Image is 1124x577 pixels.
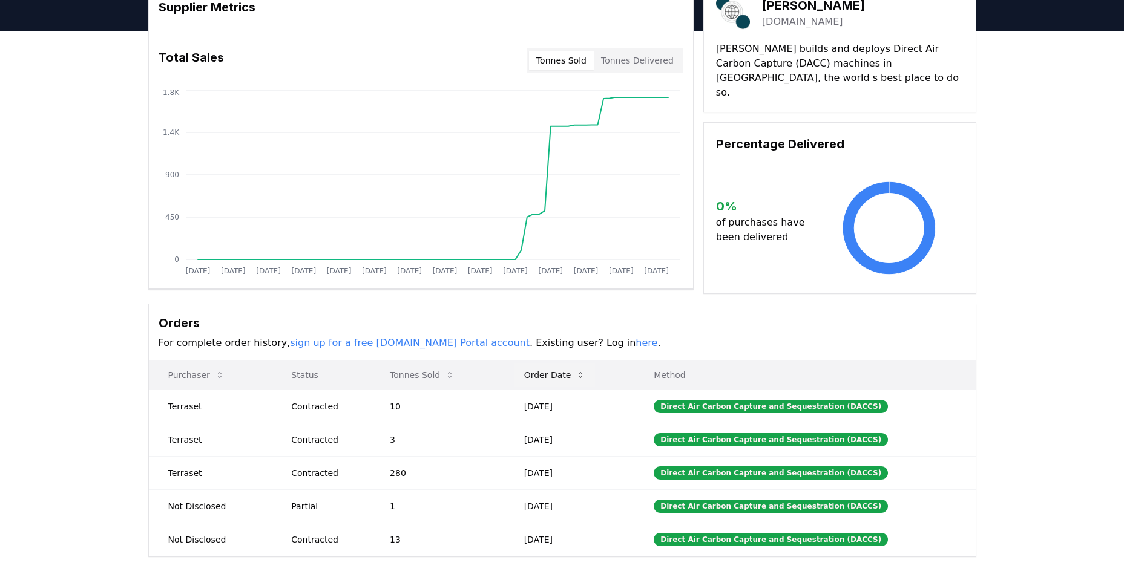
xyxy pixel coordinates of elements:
tspan: [DATE] [397,267,422,275]
td: Not Disclosed [149,489,272,523]
td: [DATE] [505,456,635,489]
div: Contracted [291,533,361,546]
td: Terraset [149,456,272,489]
tspan: 900 [165,171,179,179]
h3: 0 % [716,197,815,215]
tspan: [DATE] [503,267,528,275]
tspan: 450 [165,213,179,221]
div: Direct Air Carbon Capture and Sequestration (DACCS) [654,433,888,446]
tspan: 0 [174,255,179,264]
p: [PERSON_NAME] builds and deploys Direct Air Carbon Capture (DACC) machines in [GEOGRAPHIC_DATA], ... [716,42,964,100]
a: here [636,337,657,348]
button: Purchaser [159,363,234,387]
tspan: [DATE] [432,267,457,275]
tspan: 1.4K [163,128,180,137]
tspan: 1.8K [163,88,180,97]
td: Terraset [149,423,272,456]
div: Contracted [291,467,361,479]
div: Direct Air Carbon Capture and Sequestration (DACCS) [654,533,888,546]
div: Direct Air Carbon Capture and Sequestration (DACCS) [654,400,888,413]
div: Contracted [291,400,361,412]
td: Not Disclosed [149,523,272,556]
div: Direct Air Carbon Capture and Sequestration (DACCS) [654,500,888,513]
tspan: [DATE] [538,267,563,275]
tspan: [DATE] [362,267,387,275]
div: Contracted [291,434,361,446]
td: [DATE] [505,390,635,423]
p: Status [281,369,361,381]
p: Method [644,369,965,381]
div: Direct Air Carbon Capture and Sequestration (DACCS) [654,466,888,480]
h3: Orders [159,314,966,332]
tspan: [DATE] [220,267,245,275]
tspan: [DATE] [644,267,669,275]
tspan: [DATE] [467,267,492,275]
button: Tonnes Sold [529,51,594,70]
td: [DATE] [505,423,635,456]
button: Tonnes Delivered [594,51,681,70]
a: [DOMAIN_NAME] [762,15,843,29]
td: 13 [370,523,505,556]
td: 3 [370,423,505,456]
tspan: [DATE] [185,267,210,275]
button: Order Date [514,363,596,387]
td: 280 [370,456,505,489]
tspan: [DATE] [256,267,281,275]
div: Partial [291,500,361,512]
tspan: [DATE] [291,267,316,275]
h3: Total Sales [159,48,224,73]
tspan: [DATE] [326,267,351,275]
td: [DATE] [505,489,635,523]
h3: Percentage Delivered [716,135,964,153]
p: of purchases have been delivered [716,215,815,244]
p: For complete order history, . Existing user? Log in . [159,336,966,350]
tspan: [DATE] [573,267,598,275]
a: sign up for a free [DOMAIN_NAME] Portal account [290,337,530,348]
td: Terraset [149,390,272,423]
td: 1 [370,489,505,523]
tspan: [DATE] [609,267,634,275]
td: 10 [370,390,505,423]
td: [DATE] [505,523,635,556]
button: Tonnes Sold [380,363,464,387]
